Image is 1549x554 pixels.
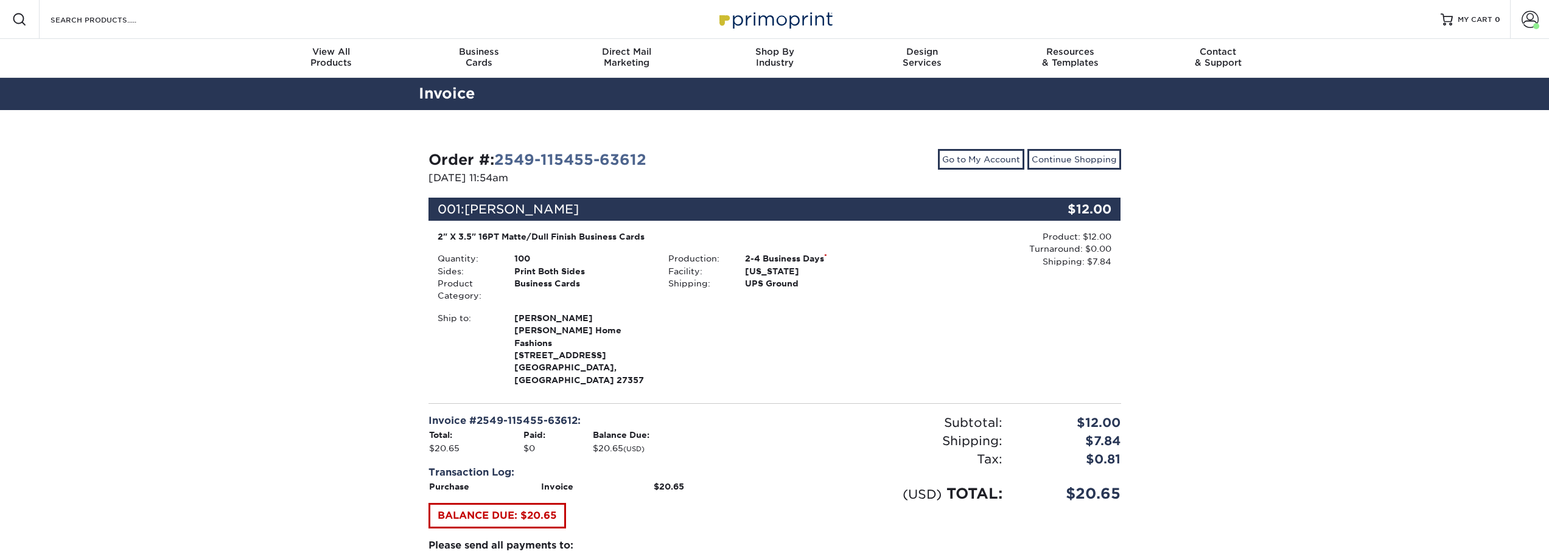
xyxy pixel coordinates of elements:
div: Ship to: [428,312,505,386]
div: $12.00 [1005,198,1121,221]
img: Primoprint [714,6,836,32]
p: [DATE] 11:54am [428,171,766,185]
div: Shipping: [659,277,736,289]
span: Contact [1144,46,1292,57]
div: $0.81 [1012,450,1130,468]
input: SEARCH PRODUCTS..... [49,12,168,27]
a: Resources& Templates [996,39,1144,78]
div: 001: [428,198,1005,221]
span: [STREET_ADDRESS] [514,349,650,361]
div: Production: [659,252,736,265]
small: (USD) [903,486,942,502]
a: BusinessCards [405,39,553,78]
div: Invoice #2549-115455-63612: [428,414,766,428]
strong: Please send all payments to: [428,539,573,551]
a: View AllProducts [257,39,405,78]
strong: $20.65 [654,482,684,491]
strong: [GEOGRAPHIC_DATA], [GEOGRAPHIC_DATA] 27357 [514,312,650,385]
span: [PERSON_NAME] [514,312,650,324]
span: Business [405,46,553,57]
div: $7.84 [1012,432,1130,450]
div: UPS Ground [736,277,890,289]
div: Industry [701,46,848,68]
td: $20.65 [592,441,766,455]
a: DesignServices [848,39,996,78]
div: Sides: [428,265,505,277]
div: Facility: [659,265,736,277]
div: Product: $12.00 Turnaround: $0.00 Shipping: $7.84 [890,230,1111,268]
span: [PERSON_NAME] [464,202,579,216]
th: Total: [428,428,523,441]
div: Business Cards [505,277,659,302]
span: Design [848,46,996,57]
small: (USD) [623,445,645,453]
strong: Purchase [429,482,469,491]
span: View All [257,46,405,57]
span: Direct Mail [553,46,701,57]
div: & Support [1144,46,1292,68]
div: Services [848,46,996,68]
span: MY CART [1458,15,1492,25]
div: 2-4 Business Days [736,252,890,265]
td: $20.65 [428,441,523,455]
span: 0 [1495,15,1500,24]
div: $20.65 [1012,483,1130,505]
strong: Invoice [541,482,573,491]
div: $12.00 [1012,414,1130,432]
div: Product Category: [428,277,505,302]
div: Tax: [775,450,1012,468]
div: Quantity: [428,252,505,265]
span: Shop By [701,46,848,57]
div: Cards [405,46,553,68]
a: 2549-115455-63612 [494,151,646,168]
th: Paid: [523,428,592,441]
a: Shop ByIndustry [701,39,848,78]
div: Transaction Log: [428,465,766,480]
div: Marketing [553,46,701,68]
div: [US_STATE] [736,265,890,277]
h2: Invoice [410,83,1140,105]
div: 2" X 3.5" 16PT Matte/Dull Finish Business Cards [438,230,881,243]
span: TOTAL: [946,485,1002,502]
a: Contact& Support [1144,39,1292,78]
a: Continue Shopping [1027,149,1121,170]
a: Direct MailMarketing [553,39,701,78]
span: Resources [996,46,1144,57]
div: Print Both Sides [505,265,659,277]
div: Shipping: [775,432,1012,450]
td: $0 [523,441,592,455]
th: Balance Due: [592,428,766,441]
strong: Order #: [428,151,646,168]
div: Subtotal: [775,414,1012,432]
div: Products [257,46,405,68]
div: 100 [505,252,659,265]
a: Go to My Account [938,149,1024,170]
div: & Templates [996,46,1144,68]
a: BALANCE DUE: $20.65 [428,503,566,528]
span: [PERSON_NAME] Home Fashions [514,324,650,349]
